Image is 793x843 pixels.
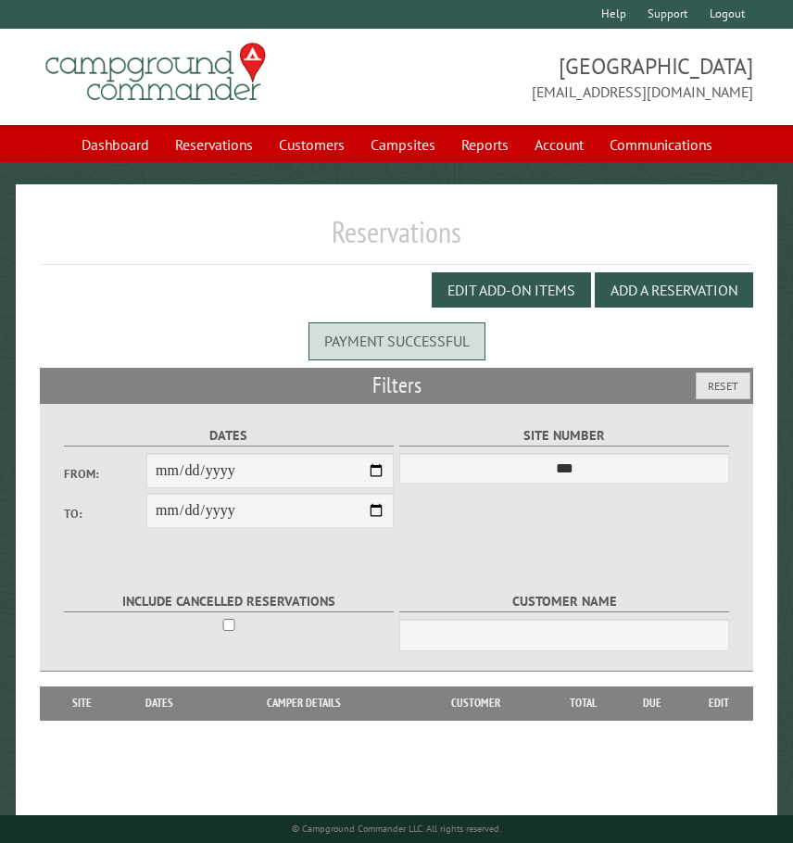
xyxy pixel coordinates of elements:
label: Include Cancelled Reservations [64,591,394,612]
a: Reservations [164,127,264,162]
label: Dates [64,425,394,447]
a: Campsites [359,127,447,162]
h2: Filters [40,368,753,403]
div: Payment successful [308,322,485,359]
img: Campground Commander [40,36,271,108]
a: Communications [598,127,724,162]
a: Account [523,127,595,162]
button: Add a Reservation [595,272,753,308]
th: Camper Details [203,686,406,720]
label: Customer Name [399,591,729,612]
th: Dates [115,686,202,720]
th: Total [547,686,621,720]
label: To: [64,505,146,522]
label: Site Number [399,425,729,447]
th: Site [49,686,116,720]
h1: Reservations [40,214,753,265]
th: Customer [406,686,547,720]
th: Due [621,686,685,720]
a: Dashboard [70,127,160,162]
button: Edit Add-on Items [432,272,591,308]
th: Edit [685,686,753,720]
span: [GEOGRAPHIC_DATA] [EMAIL_ADDRESS][DOMAIN_NAME] [396,51,753,103]
button: Reset [696,372,750,399]
a: Reports [450,127,520,162]
small: © Campground Commander LLC. All rights reserved. [292,823,501,835]
label: From: [64,465,146,483]
a: Customers [268,127,356,162]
